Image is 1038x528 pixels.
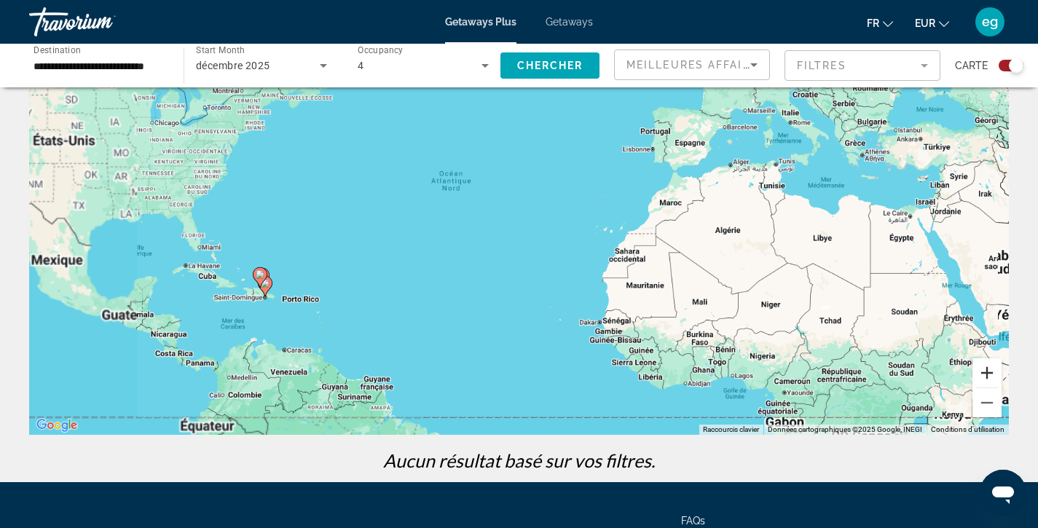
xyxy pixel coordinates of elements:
span: Meilleures affaires [626,59,766,71]
img: Google [33,416,81,435]
span: Chercher [517,60,583,71]
button: Change currency [915,12,949,34]
a: FAQs [681,515,705,527]
button: User Menu [971,7,1009,37]
a: Travorium [29,3,175,41]
button: Filter [785,50,940,82]
a: Getaways [546,16,593,28]
p: Aucun résultat basé sur vos filtres. [22,449,1016,471]
mat-select: Sort by [626,56,758,74]
span: Carte [955,55,988,76]
a: Conditions d'utilisation (s'ouvre dans un nouvel onglet) [931,425,1004,433]
span: Destination [34,44,81,55]
span: Données cartographiques ©2025 Google, INEGI [768,425,922,433]
a: Ouvrir cette zone dans Google Maps (dans une nouvelle fenêtre) [33,416,81,435]
a: Getaways Plus [445,16,516,28]
span: 4 [358,60,363,71]
button: Zoom avant [972,358,1002,387]
span: Occupancy [358,45,404,55]
button: Change language [867,12,893,34]
button: Chercher [500,52,599,79]
button: Raccourcis clavier [703,425,759,435]
span: Start Month [196,45,245,55]
span: eg [982,15,998,29]
span: EUR [915,17,935,29]
span: décembre 2025 [196,60,270,71]
span: fr [867,17,879,29]
iframe: Bouton de lancement de la fenêtre de messagerie [980,470,1026,516]
button: Zoom arrière [972,388,1002,417]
